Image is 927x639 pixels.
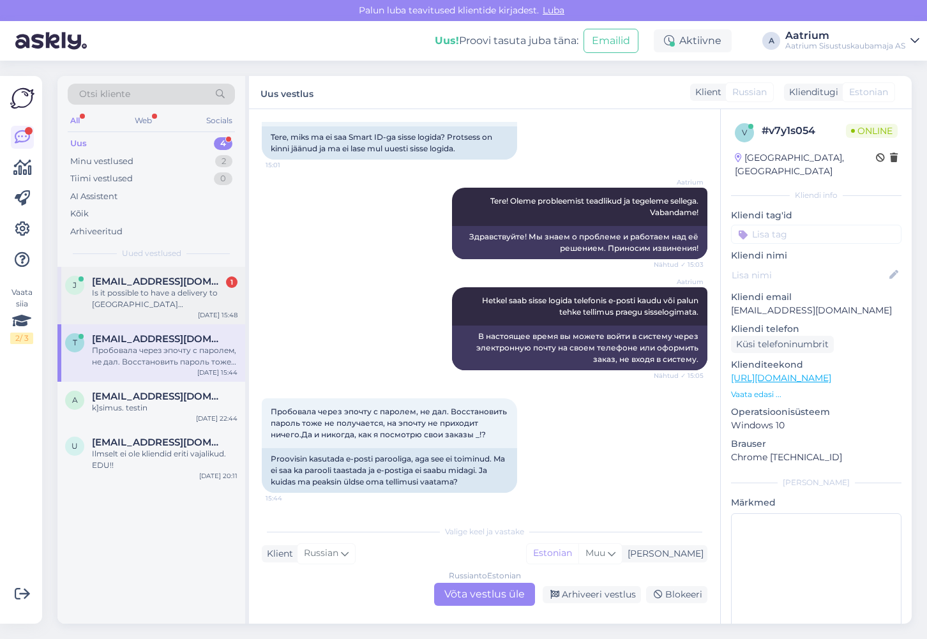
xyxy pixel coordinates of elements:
[70,137,87,150] div: Uus
[731,496,901,509] p: Märkmed
[731,225,901,244] input: Lisa tag
[735,151,876,178] div: [GEOGRAPHIC_DATA], [GEOGRAPHIC_DATA]
[731,209,901,222] p: Kliendi tag'id
[70,155,133,168] div: Minu vestlused
[214,172,232,185] div: 0
[731,451,901,464] p: Chrome [TECHNICAL_ID]
[70,207,89,220] div: Kõik
[785,31,905,41] div: Aatrium
[543,586,641,603] div: Arhiveeri vestlus
[72,441,78,451] span: u
[204,112,235,129] div: Socials
[435,34,459,47] b: Uus!
[10,287,33,344] div: Vaata siia
[68,112,82,129] div: All
[70,225,123,238] div: Arhiveeritud
[260,84,313,101] label: Uus vestlus
[654,29,732,52] div: Aktiivne
[452,226,707,259] div: Здравствуйте! Мы знаем о проблеме и работаем над её решением. Приносим извинения!
[656,177,704,187] span: Aatrium
[731,358,901,372] p: Klienditeekond
[197,368,237,377] div: [DATE] 15:44
[762,123,846,139] div: # v7y1s054
[92,287,237,310] div: Is it possible to have a delivery to [GEOGRAPHIC_DATA] ([GEOGRAPHIC_DATA])?
[742,128,747,137] span: v
[266,493,313,503] span: 15:44
[731,437,901,451] p: Brauser
[622,547,704,560] div: [PERSON_NAME]
[262,526,707,538] div: Valige keel ja vastake
[72,395,78,405] span: a
[784,86,838,99] div: Klienditugi
[646,586,707,603] div: Blokeeri
[271,407,509,439] span: Пробовала через эпочту с паролем, не дал. Восстановить пароль тоже не получается, на эпочту не пр...
[527,544,578,563] div: Estonian
[584,29,638,53] button: Emailid
[92,448,237,471] div: Ilmselt ei ole kliendid eriti vajalikud. EDU!!
[731,372,831,384] a: [URL][DOMAIN_NAME]
[654,260,704,269] span: Nähtud ✓ 15:03
[785,31,919,51] a: AatriumAatrium Sisustuskaubamaja AS
[92,391,225,402] span: alisatihhonova@gmail.com
[70,172,133,185] div: Tiimi vestlused
[690,86,721,99] div: Klient
[73,338,77,347] span: t
[434,583,535,606] div: Võta vestlus üle
[199,471,237,481] div: [DATE] 20:11
[731,419,901,432] p: Windows 10
[731,249,901,262] p: Kliendi nimi
[731,336,834,353] div: Küsi telefoninumbrit
[226,276,237,288] div: 1
[304,546,338,560] span: Russian
[482,296,700,317] span: Hetkel saab sisse logida telefonis e-posti kaudu või palun tehke tellimus praegu sisselogimata.
[731,477,901,488] div: [PERSON_NAME]
[785,41,905,51] div: Aatrium Sisustuskaubamaja AS
[266,160,313,170] span: 15:01
[214,137,232,150] div: 4
[92,437,225,448] span: urmas.rmk@gmail.com
[262,547,293,560] div: Klient
[262,448,517,493] div: Proovisin kasutada e-posti parooliga, aga see ei toiminud. Ma ei saa ka parooli taastada ja e-pos...
[731,405,901,419] p: Operatsioonisüsteem
[731,190,901,201] div: Kliendi info
[585,547,605,559] span: Muu
[731,304,901,317] p: [EMAIL_ADDRESS][DOMAIN_NAME]
[539,4,568,16] span: Luba
[731,322,901,336] p: Kliendi telefon
[196,414,237,423] div: [DATE] 22:44
[198,310,237,320] div: [DATE] 15:48
[656,277,704,287] span: Aatrium
[731,389,901,400] p: Vaata edasi ...
[849,86,888,99] span: Estonian
[70,190,117,203] div: AI Assistent
[731,290,901,304] p: Kliendi email
[10,333,33,344] div: 2 / 3
[92,333,225,345] span: taner888@online.ee
[122,248,181,259] span: Uued vestlused
[92,276,225,287] span: juta.maskalane@gmail.com
[73,280,77,290] span: j
[132,112,154,129] div: Web
[846,124,898,138] span: Online
[262,126,517,160] div: Tere, miks ma ei saa Smart ID-ga sisse logida? Protsess on kinni jäänud ja ma ei lase mul uuesti ...
[490,196,700,217] span: Tere! Oleme probleemist teadlikud ja tegeleme sellega. Vabandame!
[92,402,237,414] div: k]simus. testin
[452,326,707,370] div: В настоящее время вы можете войти в систему через электронную почту на своем телефоне или оформит...
[435,33,578,49] div: Proovi tasuta juba täna:
[92,345,237,368] div: Пробовала через эпочту с паролем, не дал. Восстановить пароль тоже не получается, на эпочту не пр...
[732,268,887,282] input: Lisa nimi
[449,570,521,582] div: Russian to Estonian
[215,155,232,168] div: 2
[654,371,704,380] span: Nähtud ✓ 15:05
[732,86,767,99] span: Russian
[10,86,34,110] img: Askly Logo
[79,87,130,101] span: Otsi kliente
[762,32,780,50] div: A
